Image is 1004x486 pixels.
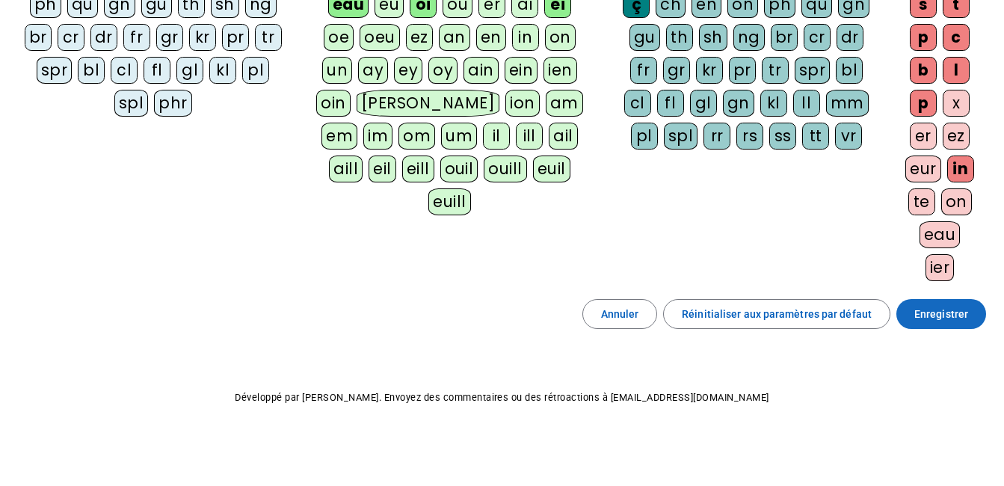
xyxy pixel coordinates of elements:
[795,57,831,84] div: spr
[463,57,499,84] div: ain
[25,24,52,51] div: br
[222,24,249,51] div: pr
[920,221,961,248] div: eau
[769,123,796,150] div: ss
[837,24,863,51] div: dr
[914,305,968,323] span: Enregistrer
[406,24,433,51] div: ez
[836,57,863,84] div: bl
[549,123,578,150] div: ail
[114,90,149,117] div: spl
[533,156,570,182] div: euil
[835,123,862,150] div: vr
[729,57,756,84] div: pr
[37,57,73,84] div: spr
[369,156,396,182] div: eil
[802,123,829,150] div: tt
[682,305,872,323] span: Réinitialiser aux paramètres par défaut
[545,24,576,51] div: on
[111,57,138,84] div: cl
[910,24,937,51] div: p
[624,90,651,117] div: cl
[696,57,723,84] div: kr
[629,24,660,51] div: gu
[582,299,658,329] button: Annuler
[357,90,499,117] div: [PERSON_NAME]
[905,156,941,182] div: eur
[804,24,831,51] div: cr
[826,90,869,117] div: mm
[943,123,970,150] div: ez
[12,389,992,407] p: Développé par [PERSON_NAME]. Envoyez des commentaires ou des rétroactions à [EMAIL_ADDRESS][DOMAI...
[78,57,105,84] div: bl
[360,24,400,51] div: oeu
[58,24,84,51] div: cr
[440,156,478,182] div: ouil
[428,57,458,84] div: oy
[896,299,986,329] button: Enregistrer
[657,90,684,117] div: fl
[441,123,477,150] div: um
[910,90,937,117] div: p
[631,123,658,150] div: pl
[943,90,970,117] div: x
[723,90,754,117] div: gn
[484,156,526,182] div: ouill
[908,188,935,215] div: te
[123,24,150,51] div: fr
[664,123,698,150] div: spl
[910,123,937,150] div: er
[690,90,717,117] div: gl
[189,24,216,51] div: kr
[176,57,203,84] div: gl
[255,24,282,51] div: tr
[943,57,970,84] div: l
[699,24,727,51] div: sh
[733,24,765,51] div: ng
[666,24,693,51] div: th
[601,305,639,323] span: Annuler
[394,57,422,84] div: ey
[910,57,937,84] div: b
[324,24,354,51] div: oe
[321,123,357,150] div: em
[476,24,506,51] div: en
[943,24,970,51] div: c
[322,57,352,84] div: un
[156,24,183,51] div: gr
[762,57,789,84] div: tr
[543,57,577,84] div: ien
[483,123,510,150] div: il
[439,24,470,51] div: an
[512,24,539,51] div: in
[209,57,236,84] div: kl
[516,123,543,150] div: ill
[505,57,538,84] div: ein
[760,90,787,117] div: kl
[630,57,657,84] div: fr
[428,188,470,215] div: euill
[926,254,955,281] div: ier
[793,90,820,117] div: ll
[329,156,363,182] div: aill
[363,123,392,150] div: im
[398,123,435,150] div: om
[154,90,192,117] div: phr
[402,156,434,182] div: eill
[242,57,269,84] div: pl
[771,24,798,51] div: br
[941,188,972,215] div: on
[736,123,763,150] div: rs
[663,299,890,329] button: Réinitialiser aux paramètres par défaut
[947,156,974,182] div: in
[90,24,117,51] div: dr
[663,57,690,84] div: gr
[546,90,583,117] div: am
[703,123,730,150] div: rr
[358,57,388,84] div: ay
[316,90,351,117] div: oin
[505,90,540,117] div: ion
[144,57,170,84] div: fl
